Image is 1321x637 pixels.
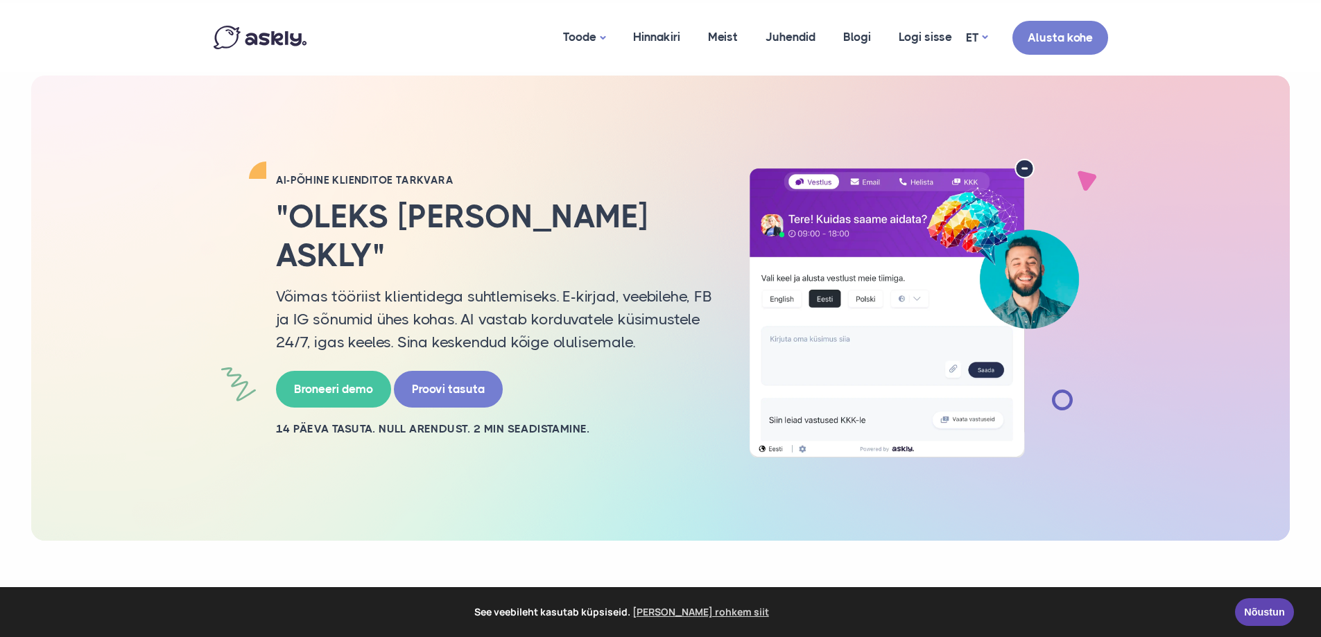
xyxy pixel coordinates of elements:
[1012,21,1108,55] a: Alusta kohe
[394,371,503,408] a: Proovi tasuta
[276,173,713,187] h2: AI-PÕHINE KLIENDITOE TARKVARA
[1235,598,1294,626] a: Nõustun
[214,26,306,49] img: Askly
[276,371,391,408] a: Broneeri demo
[619,3,694,71] a: Hinnakiri
[966,28,987,48] a: ET
[549,3,619,72] a: Toode
[276,285,713,354] p: Võimas tööriist klientidega suhtlemiseks. E-kirjad, veebilehe, FB ja IG sõnumid ühes kohas. AI va...
[276,198,713,274] h2: "Oleks [PERSON_NAME] Askly"
[752,3,829,71] a: Juhendid
[276,421,713,437] h2: 14 PÄEVA TASUTA. NULL ARENDUST. 2 MIN SEADISTAMINE.
[734,159,1094,458] img: AI multilingual chat
[20,602,1225,622] span: See veebileht kasutab küpsiseid.
[694,3,752,71] a: Meist
[885,3,966,71] a: Logi sisse
[630,602,771,622] a: learn more about cookies
[829,3,885,71] a: Blogi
